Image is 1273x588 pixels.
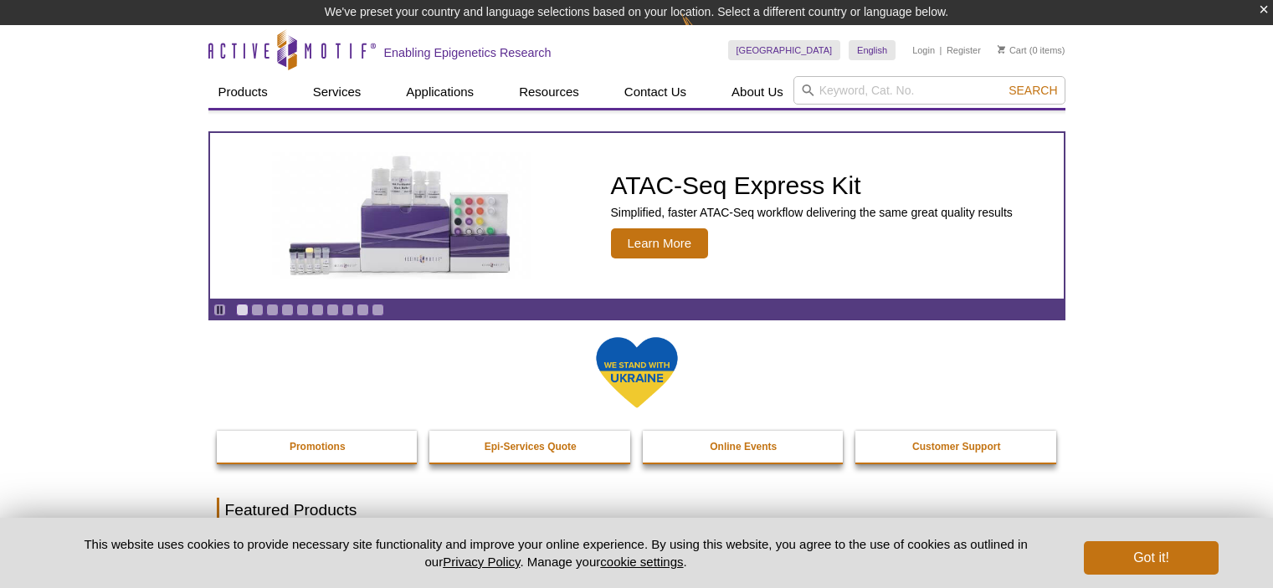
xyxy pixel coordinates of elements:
[509,76,589,108] a: Resources
[55,535,1057,570] p: This website uses cookies to provide necessary site functionality and improve your online experie...
[947,44,981,56] a: Register
[296,304,309,316] a: Go to slide 5
[600,555,683,569] button: cookie settings
[793,76,1065,105] input: Keyword, Cat. No.
[341,304,354,316] a: Go to slide 8
[429,431,632,463] a: Epi-Services Quote
[303,76,372,108] a: Services
[217,431,419,463] a: Promotions
[357,304,369,316] a: Go to slide 9
[998,40,1065,60] li: (0 items)
[264,152,540,279] img: ATAC-Seq Express Kit
[210,133,1064,299] article: ATAC-Seq Express Kit
[721,76,793,108] a: About Us
[611,205,1013,220] p: Simplified, faster ATAC-Seq workflow delivering the same great quality results
[611,173,1013,198] h2: ATAC-Seq Express Kit
[728,40,841,60] a: [GEOGRAPHIC_DATA]
[384,45,552,60] h2: Enabling Epigenetics Research
[396,76,484,108] a: Applications
[443,555,520,569] a: Privacy Policy
[998,45,1005,54] img: Your Cart
[217,498,1057,523] h2: Featured Products
[1084,541,1218,575] button: Got it!
[485,441,577,453] strong: Epi-Services Quote
[372,304,384,316] a: Go to slide 10
[1009,84,1057,97] span: Search
[326,304,339,316] a: Go to slide 7
[611,228,709,258] span: Learn More
[614,76,696,108] a: Contact Us
[849,40,896,60] a: English
[281,304,294,316] a: Go to slide 4
[210,133,1064,299] a: ATAC-Seq Express Kit ATAC-Seq Express Kit Simplified, faster ATAC-Seq workflow delivering the sam...
[912,44,935,56] a: Login
[940,40,942,60] li: |
[912,441,1000,453] strong: Customer Support
[290,441,346,453] strong: Promotions
[855,431,1058,463] a: Customer Support
[681,13,726,52] img: Change Here
[251,304,264,316] a: Go to slide 2
[236,304,249,316] a: Go to slide 1
[311,304,324,316] a: Go to slide 6
[595,335,679,410] img: We Stand With Ukraine
[998,44,1027,56] a: Cart
[710,441,777,453] strong: Online Events
[266,304,279,316] a: Go to slide 3
[208,76,278,108] a: Products
[643,431,845,463] a: Online Events
[1004,83,1062,98] button: Search
[213,304,226,316] a: Toggle autoplay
